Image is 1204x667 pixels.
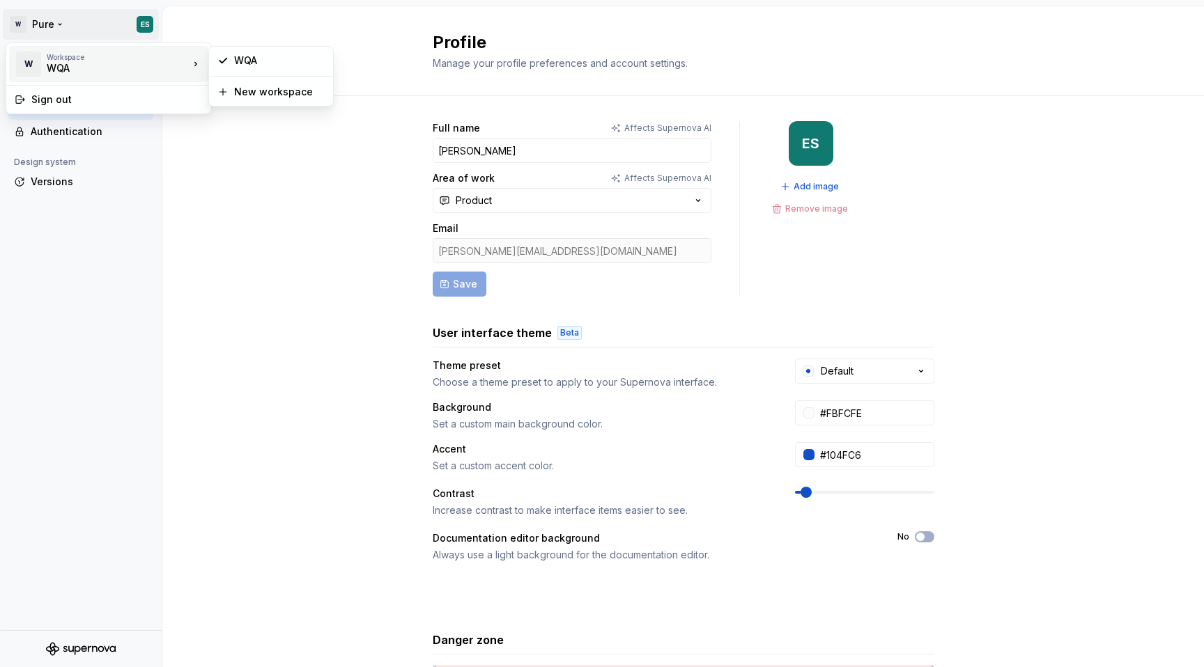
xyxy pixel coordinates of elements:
[234,54,325,68] div: WQA
[16,52,41,77] div: W
[47,61,165,75] div: WQA
[234,85,325,99] div: New workspace
[47,53,189,61] div: Workspace
[31,93,203,107] div: Sign out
